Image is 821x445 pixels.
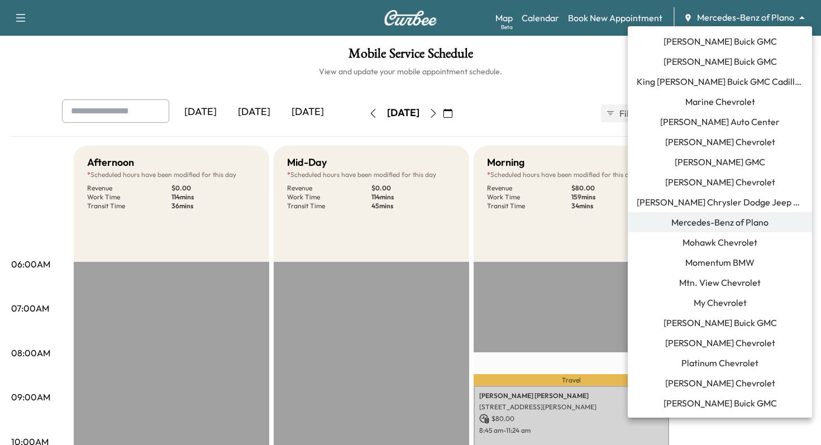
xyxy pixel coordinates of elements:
[682,236,757,249] span: Mohawk Chevrolet
[637,195,803,209] span: [PERSON_NAME] Chrysler Dodge Jeep RAM of [GEOGRAPHIC_DATA]
[665,336,775,350] span: [PERSON_NAME] Chevrolet
[637,75,803,88] span: King [PERSON_NAME] Buick GMC Cadillac
[664,35,777,48] span: [PERSON_NAME] Buick GMC
[671,216,769,229] span: Mercedes-Benz of Plano
[665,175,775,189] span: [PERSON_NAME] Chevrolet
[675,155,765,169] span: [PERSON_NAME] GMC
[664,396,777,410] span: [PERSON_NAME] Buick GMC
[685,95,755,108] span: Marine Chevrolet
[665,376,775,390] span: [PERSON_NAME] Chevrolet
[694,296,747,309] span: My Chevrolet
[660,115,780,128] span: [PERSON_NAME] Auto Center
[685,256,755,269] span: Momentum BMW
[686,417,755,430] span: [PERSON_NAME]
[681,356,758,370] span: Platinum Chevrolet
[679,276,761,289] span: Mtn. View Chevrolet
[664,316,777,329] span: [PERSON_NAME] Buick GMC
[665,135,775,149] span: [PERSON_NAME] Chevrolet
[664,55,777,68] span: [PERSON_NAME] Buick GMC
